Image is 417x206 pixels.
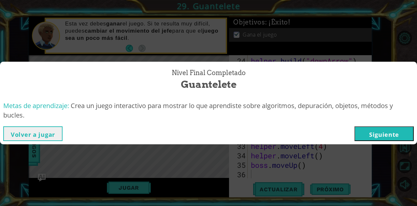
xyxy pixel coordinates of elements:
[181,77,237,91] span: Guantelete
[3,101,69,110] span: Metas de aprendizaje:
[354,126,414,141] button: Siguiente
[3,126,63,141] button: Volver a jugar
[3,101,393,119] span: Crea un juego interactivo para mostrar lo que aprendiste sobre algoritmos, depuración, objetos, m...
[172,68,246,78] span: Nivel final Completado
